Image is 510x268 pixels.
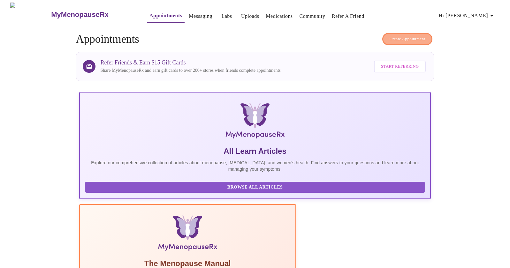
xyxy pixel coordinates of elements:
[76,33,434,46] h4: Appointments
[381,63,419,70] span: Start Referring
[101,67,281,74] p: Share MyMenopauseRx and earn gift cards to over 200+ stores when friends complete appointments
[85,182,425,193] button: Browse All Articles
[221,12,232,21] a: Labs
[374,61,426,72] button: Start Referring
[382,33,433,45] button: Create Appointment
[436,9,498,22] button: Hi [PERSON_NAME]
[91,183,419,191] span: Browse All Articles
[85,184,427,190] a: Browse All Articles
[101,59,281,66] h3: Refer Friends & Earn $15 Gift Cards
[85,160,425,172] p: Explore our comprehensive collection of articles about menopause, [MEDICAL_DATA], and women's hea...
[263,10,295,23] button: Medications
[118,215,258,253] img: Menopause Manual
[85,146,425,156] h5: All Learn Articles
[147,9,185,23] button: Appointments
[266,12,293,21] a: Medications
[300,12,325,21] a: Community
[217,10,237,23] button: Labs
[439,11,496,20] span: Hi [PERSON_NAME]
[189,12,212,21] a: Messaging
[138,103,372,141] img: MyMenopauseRx Logo
[51,11,109,19] h3: MyMenopauseRx
[50,4,134,26] a: MyMenopauseRx
[149,11,182,20] a: Appointments
[329,10,367,23] button: Refer a Friend
[241,12,259,21] a: Uploads
[239,10,262,23] button: Uploads
[10,3,50,26] img: MyMenopauseRx Logo
[372,57,427,76] a: Start Referring
[297,10,328,23] button: Community
[186,10,215,23] button: Messaging
[332,12,364,21] a: Refer a Friend
[390,35,425,43] span: Create Appointment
